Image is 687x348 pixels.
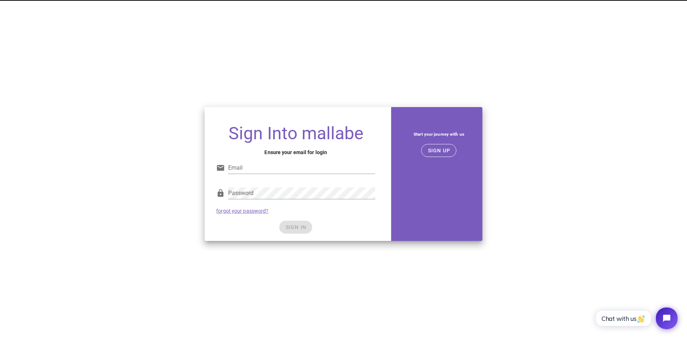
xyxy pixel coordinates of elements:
h5: Start your journey with us [401,130,476,138]
h1: Sign Into mallabe [216,124,375,143]
h4: Ensure your email for login [216,148,375,156]
a: forgot your password? [216,208,268,214]
span: SIGN UP [427,148,450,153]
iframe: Tidio Chat [588,301,684,335]
button: SIGN UP [421,144,456,157]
